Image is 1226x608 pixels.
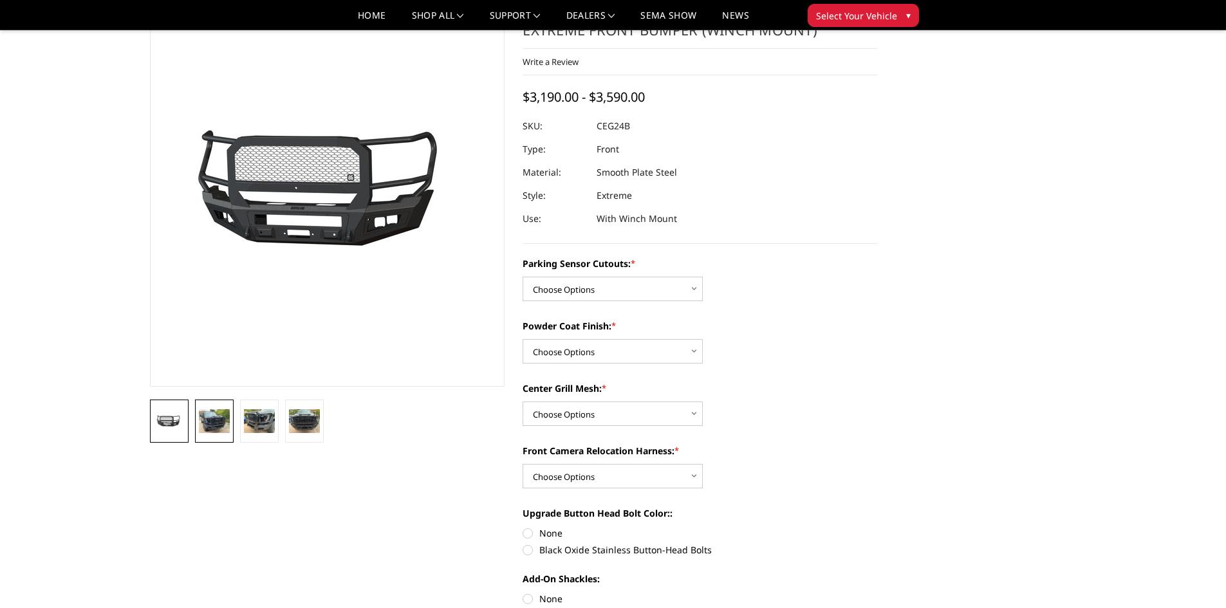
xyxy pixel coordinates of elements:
[523,319,878,333] label: Powder Coat Finish:
[289,409,320,432] img: 2024-2025 GMC 2500-3500 - A2 Series - Extreme Front Bumper (winch mount)
[597,161,677,184] dd: Smooth Plate Steel
[597,115,630,138] dd: CEG24B
[808,4,919,27] button: Select Your Vehicle
[523,543,878,557] label: Black Oxide Stainless Button-Head Bolts
[154,414,185,429] img: 2024-2025 GMC 2500-3500 - A2 Series - Extreme Front Bumper (winch mount)
[150,1,505,387] a: 2024-2025 GMC 2500-3500 - A2 Series - Extreme Front Bumper (winch mount)
[523,382,878,395] label: Center Grill Mesh:
[523,592,878,605] label: None
[523,88,645,106] span: $3,190.00 - $3,590.00
[523,444,878,457] label: Front Camera Relocation Harness:
[566,11,615,30] a: Dealers
[523,161,587,184] dt: Material:
[412,11,464,30] a: shop all
[640,11,696,30] a: SEMA Show
[523,138,587,161] dt: Type:
[523,506,878,520] label: Upgrade Button Head Bolt Color::
[816,9,897,23] span: Select Your Vehicle
[199,409,230,432] img: 2024-2025 GMC 2500-3500 - A2 Series - Extreme Front Bumper (winch mount)
[722,11,748,30] a: News
[597,138,619,161] dd: Front
[523,207,587,230] dt: Use:
[523,115,587,138] dt: SKU:
[523,257,878,270] label: Parking Sensor Cutouts:
[523,526,878,540] label: None
[490,11,541,30] a: Support
[358,11,385,30] a: Home
[906,8,911,22] span: ▾
[523,184,587,207] dt: Style:
[244,409,275,432] img: 2024-2025 GMC 2500-3500 - A2 Series - Extreme Front Bumper (winch mount)
[523,572,878,585] label: Add-On Shackles:
[523,56,579,68] a: Write a Review
[597,207,677,230] dd: With Winch Mount
[597,184,632,207] dd: Extreme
